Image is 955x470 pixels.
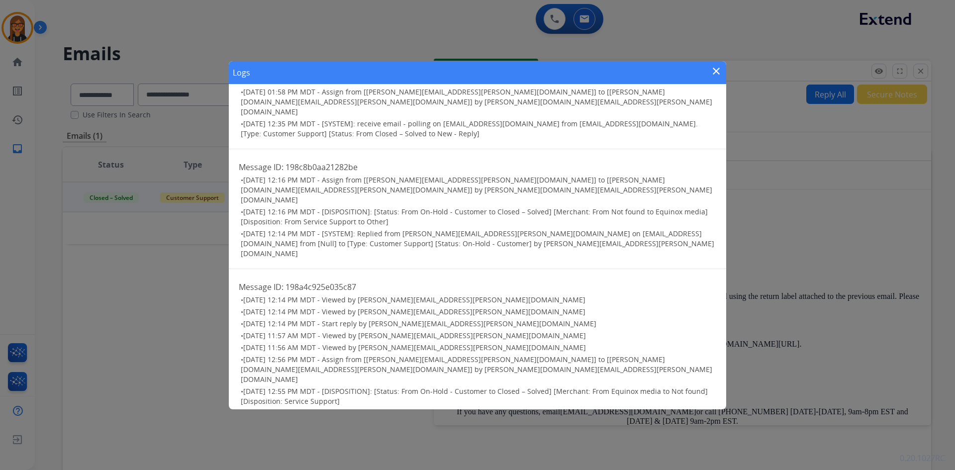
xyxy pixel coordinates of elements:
h3: • [241,355,716,384]
span: [DATE] 11:57 AM MDT - Viewed by [PERSON_NAME][EMAIL_ADDRESS][PERSON_NAME][DOMAIN_NAME] [243,331,586,340]
h3: • [241,207,716,227]
h3: • [241,175,716,205]
h1: Logs [233,67,250,79]
span: [DATE] 01:58 PM MDT - Assign from [[PERSON_NAME][EMAIL_ADDRESS][PERSON_NAME][DOMAIN_NAME]] to [[P... [241,87,712,116]
span: Message ID: [239,162,284,173]
h3: • [241,386,716,406]
span: [DATE] 12:16 PM MDT - Assign from [[PERSON_NAME][EMAIL_ADDRESS][PERSON_NAME][DOMAIN_NAME]] to [[P... [241,175,712,204]
mat-icon: close [710,65,722,77]
h3: • [241,319,716,329]
span: [DATE] 12:14 PM MDT - Start reply by [PERSON_NAME][EMAIL_ADDRESS][PERSON_NAME][DOMAIN_NAME] [243,319,596,328]
span: [DATE] 12:16 PM MDT - [DISPOSITION]: [Status: From On-Hold - Customer to Closed – Solved] [Mercha... [241,207,708,226]
span: [DATE] 12:14 PM MDT - Viewed by [PERSON_NAME][EMAIL_ADDRESS][PERSON_NAME][DOMAIN_NAME] [243,295,585,304]
span: 198c8b0aa21282be [286,162,358,173]
span: Message ID: [239,282,284,292]
h3: • [241,295,716,305]
h3: • [241,229,716,259]
h3: • [241,307,716,317]
h3: • [241,331,716,341]
span: [DATE] 12:35 PM MDT - [SYSTEM]: receive email - polling on [EMAIL_ADDRESS][DOMAIN_NAME] from [EMA... [241,119,698,138]
span: [DATE] 12:55 PM MDT - [DISPOSITION]: [Status: From On-Hold - Customer to Closed – Solved] [Mercha... [241,386,708,406]
h3: • [241,408,716,428]
h3: • [241,119,716,139]
span: [DATE] 12:14 PM MDT - [SYSTEM]: Replied from [PERSON_NAME][EMAIL_ADDRESS][PERSON_NAME][DOMAIN_NAM... [241,229,714,258]
span: [DATE] 11:56 AM MDT - Viewed by [PERSON_NAME][EMAIL_ADDRESS][PERSON_NAME][DOMAIN_NAME] [243,343,586,352]
h3: • [241,343,716,353]
span: [DATE] 12:55 PM MDT - [SYSTEM]: Replied from [PERSON_NAME][EMAIL_ADDRESS][PERSON_NAME][DOMAIN_NAM... [241,408,716,428]
span: 198a4c925e035c87 [286,282,356,292]
h3: • [241,87,716,117]
p: 0.20.1027RC [900,452,945,464]
span: [DATE] 12:56 PM MDT - Assign from [[PERSON_NAME][EMAIL_ADDRESS][PERSON_NAME][DOMAIN_NAME]] to [[P... [241,355,712,384]
span: [DATE] 12:14 PM MDT - Viewed by [PERSON_NAME][EMAIL_ADDRESS][PERSON_NAME][DOMAIN_NAME] [243,307,585,316]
